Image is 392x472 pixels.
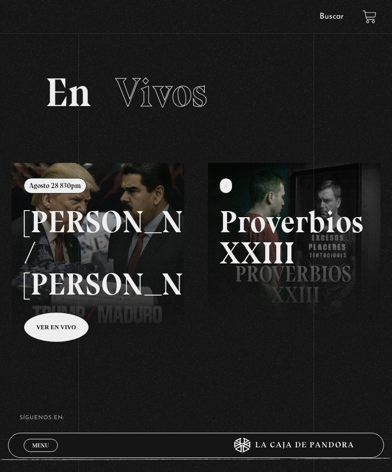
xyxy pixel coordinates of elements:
span: Menu [32,442,49,448]
a: View your shopping cart [363,10,376,24]
span: Cerrar [29,451,52,458]
a: Buscar [320,13,344,21]
h4: SÍguenos en: [20,415,372,421]
h2: En [45,72,346,113]
span: Vivos [115,68,207,117]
